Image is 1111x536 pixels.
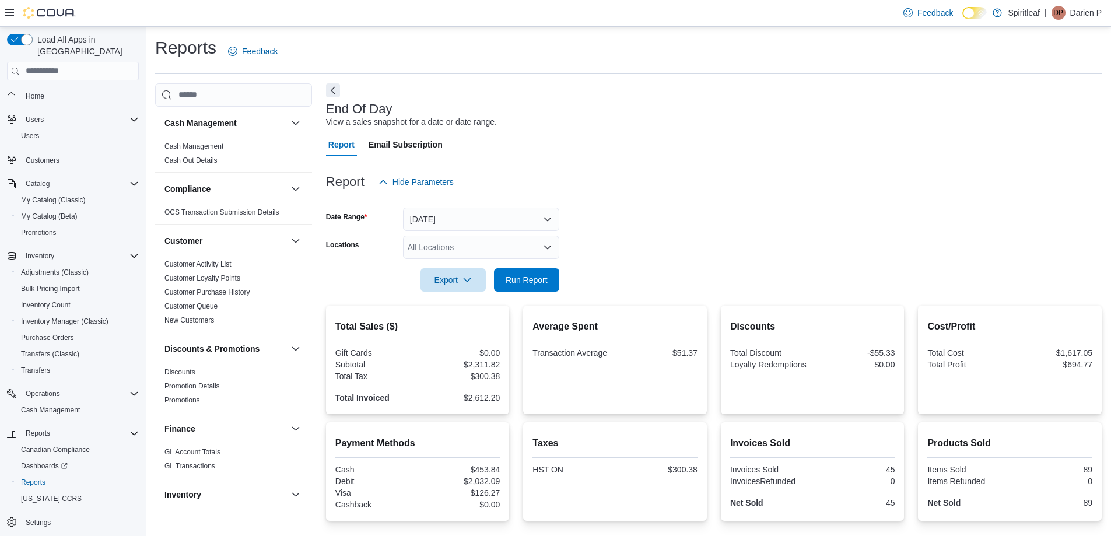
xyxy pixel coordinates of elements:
a: Feedback [899,1,958,24]
div: 89 [1012,465,1092,474]
div: $2,311.82 [420,360,500,369]
span: Customer Activity List [164,260,232,269]
a: Cash Out Details [164,156,218,164]
a: Customer Queue [164,302,218,310]
div: Total Tax [335,372,415,381]
button: Compliance [164,183,286,195]
div: Total Cost [927,348,1007,358]
button: Canadian Compliance [12,442,143,458]
h1: Reports [155,36,216,59]
p: Darien P [1070,6,1102,20]
div: Total Profit [927,360,1007,369]
div: $453.84 [420,465,500,474]
a: Cash Management [16,403,85,417]
div: $0.00 [420,348,500,358]
a: GL Transactions [164,462,215,470]
span: Customers [26,156,59,165]
div: 0 [815,477,895,486]
a: Users [16,129,44,143]
label: Date Range [326,212,367,222]
a: Reports [16,475,50,489]
div: Discounts & Promotions [155,365,312,412]
div: $1,617.05 [1012,348,1092,358]
h3: Report [326,175,365,189]
div: Customer [155,257,312,332]
span: DP [1053,6,1063,20]
a: [US_STATE] CCRS [16,492,86,506]
button: Export [420,268,486,292]
h2: Products Sold [927,436,1092,450]
div: 45 [815,465,895,474]
button: Promotions [12,225,143,241]
span: Promotions [21,228,57,237]
span: Feedback [242,45,278,57]
h2: Invoices Sold [730,436,895,450]
button: Inventory [289,488,303,502]
a: Adjustments (Classic) [16,265,93,279]
a: Customers [21,153,64,167]
span: Reports [21,426,139,440]
label: Locations [326,240,359,250]
button: Next [326,83,340,97]
h3: Compliance [164,183,211,195]
div: Subtotal [335,360,415,369]
a: GL Account Totals [164,448,220,456]
div: Total Discount [730,348,810,358]
a: Feedback [223,40,282,63]
span: Canadian Compliance [16,443,139,457]
div: $2,612.20 [420,393,500,402]
h2: Average Spent [532,320,698,334]
h3: End Of Day [326,102,392,116]
button: Transfers (Classic) [12,346,143,362]
span: Inventory Count [16,298,139,312]
span: My Catalog (Classic) [16,193,139,207]
button: Reports [2,425,143,442]
span: Adjustments (Classic) [16,265,139,279]
span: Reports [16,475,139,489]
span: New Customers [164,316,214,325]
button: Finance [164,423,286,435]
span: Users [26,115,44,124]
span: Purchase Orders [16,331,139,345]
span: GL Transactions [164,461,215,471]
a: Customer Purchase History [164,288,250,296]
button: Inventory Manager (Classic) [12,313,143,330]
span: Customer Queue [164,302,218,311]
div: Visa [335,488,415,498]
div: Gift Cards [335,348,415,358]
div: $51.37 [618,348,698,358]
a: Cash Management [164,142,223,150]
span: Cash Management [164,142,223,151]
div: $694.77 [1012,360,1092,369]
span: OCS Transaction Submission Details [164,208,279,217]
button: Inventory [2,248,143,264]
span: Catalog [21,177,139,191]
span: Bulk Pricing Import [21,284,80,293]
span: Load All Apps in [GEOGRAPHIC_DATA] [33,34,139,57]
span: Transfers (Classic) [16,347,139,361]
h3: Finance [164,423,195,435]
button: Inventory [21,249,59,263]
button: Customers [2,151,143,168]
a: Transfers (Classic) [16,347,84,361]
button: Compliance [289,182,303,196]
span: Inventory Manager (Classic) [21,317,108,326]
strong: Net Sold [730,498,763,507]
span: Users [21,113,139,127]
span: Bulk Pricing Import [16,282,139,296]
button: Catalog [21,177,54,191]
h2: Taxes [532,436,698,450]
button: Discounts & Promotions [289,342,303,356]
div: Items Sold [927,465,1007,474]
a: New Customers [164,316,214,324]
button: Cash Management [12,402,143,418]
a: Transfers [16,363,55,377]
button: Users [2,111,143,128]
div: HST ON [532,465,612,474]
p: Spiritleaf [1008,6,1039,20]
a: Promotion Details [164,382,220,390]
button: Operations [21,387,65,401]
h2: Payment Methods [335,436,500,450]
a: OCS Transaction Submission Details [164,208,279,216]
span: Operations [21,387,139,401]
